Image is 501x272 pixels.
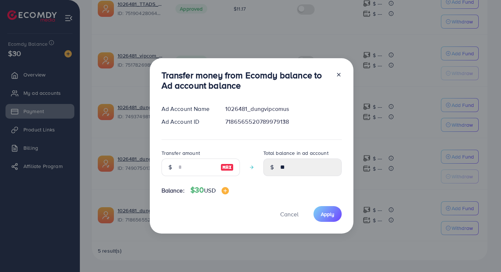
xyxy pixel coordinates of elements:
[271,206,308,222] button: Cancel
[162,186,185,195] span: Balance:
[280,210,298,218] span: Cancel
[220,163,234,172] img: image
[204,186,215,194] span: USD
[219,118,347,126] div: 7186565520789979138
[190,186,229,195] h4: $30
[156,118,220,126] div: Ad Account ID
[162,70,330,91] h3: Transfer money from Ecomdy balance to Ad account balance
[470,239,496,267] iframe: Chat
[263,149,329,157] label: Total balance in ad account
[156,105,220,113] div: Ad Account Name
[219,105,347,113] div: 1026481_dungvipcomus
[162,149,200,157] label: Transfer amount
[313,206,342,222] button: Apply
[321,210,334,218] span: Apply
[222,187,229,194] img: image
